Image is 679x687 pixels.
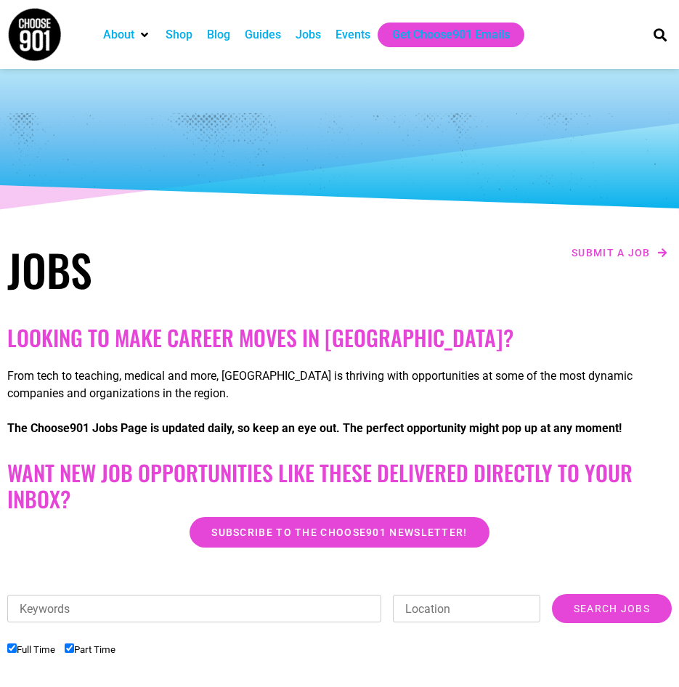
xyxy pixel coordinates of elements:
input: Full Time [7,643,17,653]
input: Part Time [65,643,74,653]
a: About [103,26,134,44]
strong: The Choose901 Jobs Page is updated daily, so keep an eye out. The perfect opportunity might pop u... [7,421,622,435]
div: Search [648,23,672,46]
h2: Looking to make career moves in [GEOGRAPHIC_DATA]? [7,325,672,351]
a: Shop [166,26,192,44]
a: Subscribe to the Choose901 newsletter! [190,517,489,548]
h1: Jobs [7,243,333,296]
a: Jobs [296,26,321,44]
span: Submit a job [572,248,651,258]
p: From tech to teaching, medical and more, [GEOGRAPHIC_DATA] is thriving with opportunities at some... [7,367,672,402]
input: Keywords [7,595,381,622]
a: Get Choose901 Emails [392,26,510,44]
a: Events [336,26,370,44]
nav: Main nav [96,23,633,47]
label: Full Time [7,644,55,655]
span: Subscribe to the Choose901 newsletter! [211,527,467,537]
label: Part Time [65,644,115,655]
a: Submit a job [567,243,672,262]
a: Blog [207,26,230,44]
a: Guides [245,26,281,44]
input: Search Jobs [552,594,672,623]
h2: Want New Job Opportunities like these Delivered Directly to your Inbox? [7,460,672,512]
div: About [96,23,158,47]
input: Location [393,595,540,622]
